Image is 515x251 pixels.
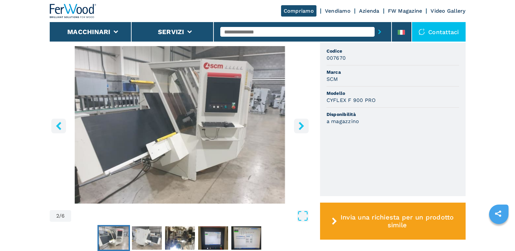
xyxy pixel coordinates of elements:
h3: a magazzino [327,118,359,125]
button: Servizi [158,28,184,36]
a: FW Magazine [388,8,422,14]
button: right-button [294,119,309,133]
img: Centro Di Lavoro Verticale SCM CYFLEX F 900 PRO [50,46,310,204]
a: sharethis [490,206,506,222]
div: Contattaci [412,22,466,42]
h3: 007670 [327,54,346,62]
h3: CYFLEX F 900 PRO [327,96,376,104]
span: Codice [327,48,459,54]
button: Go to Slide 4 [164,225,196,251]
h3: SCM [327,75,338,83]
img: 19921a7d9254110c14368e1afb8857e0 [198,226,228,250]
span: Invia una richiesta per un prodotto simile [340,213,455,229]
span: 2 [56,213,59,219]
span: 6 [61,213,65,219]
button: Open Fullscreen [73,210,308,222]
a: Video Gallery [431,8,465,14]
button: Go to Slide 3 [131,225,163,251]
button: Invia una richiesta per un prodotto simile [320,203,466,240]
button: Macchinari [67,28,110,36]
button: submit-button [375,24,385,39]
span: Marca [327,69,459,75]
iframe: Chat [487,222,510,246]
img: f6e3c4ee00de0e916a84695099f7d591 [99,226,129,250]
img: 543dd8f121be5c70e487224e3e150aea [231,226,261,250]
button: Go to Slide 2 [97,225,130,251]
img: 6cc8e2950746d8a1e9b3fd8e1f2e0511 [165,226,195,250]
span: Modello [327,90,459,96]
img: Ferwood [50,4,97,18]
img: Contattaci [418,29,425,35]
span: / [59,213,61,219]
button: Go to Slide 6 [230,225,263,251]
div: Go to Slide 2 [50,46,310,204]
a: Azienda [359,8,380,14]
span: Disponibilità [327,111,459,118]
button: Go to Slide 5 [197,225,229,251]
button: left-button [51,119,66,133]
img: 6ca33f304891d9bfe4238accdbe58993 [132,226,162,250]
a: Compriamo [281,5,316,17]
nav: Thumbnail Navigation [50,225,310,251]
a: Vendiamo [325,8,351,14]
